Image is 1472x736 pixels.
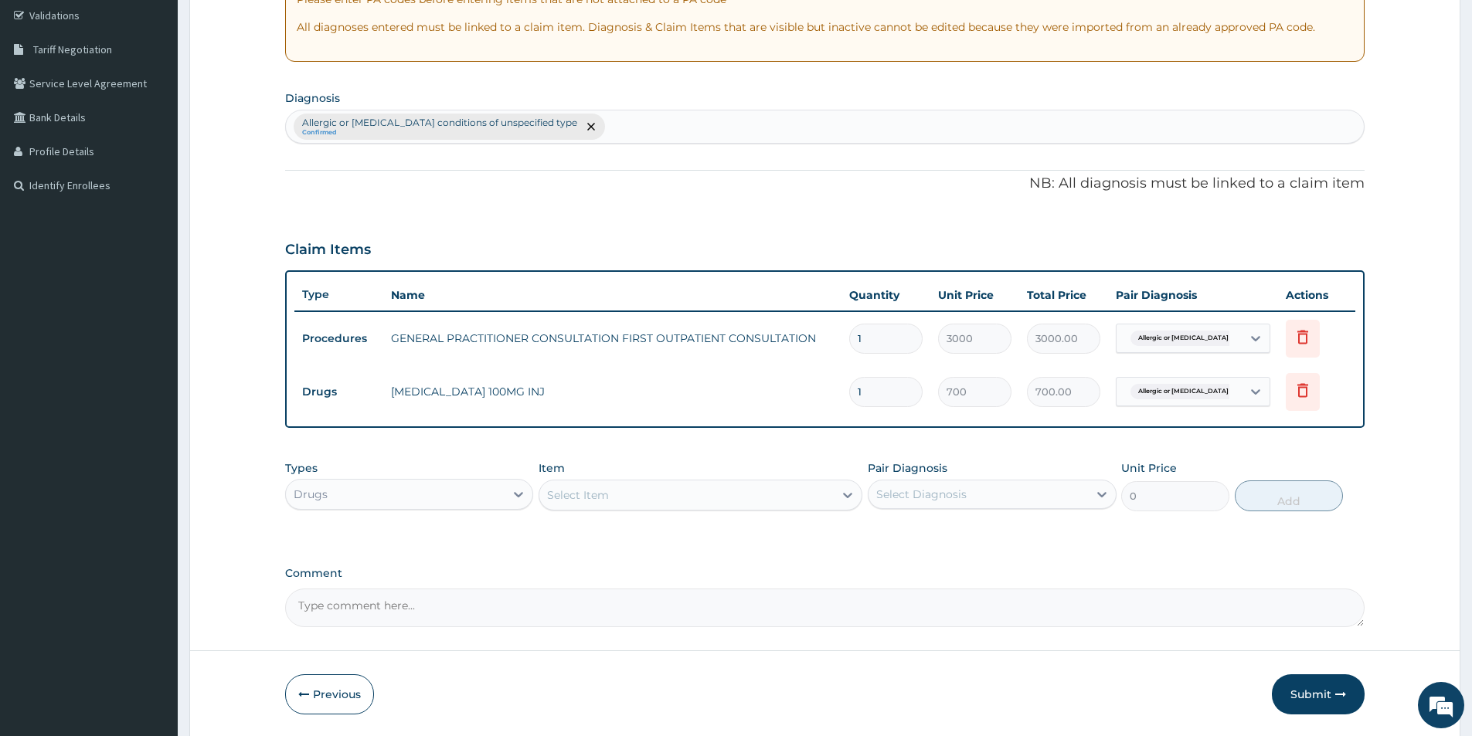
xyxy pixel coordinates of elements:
[841,280,930,310] th: Quantity
[285,674,374,714] button: Previous
[584,120,598,134] span: remove selection option
[383,376,841,407] td: [MEDICAL_DATA] 100MG INJ
[868,460,947,476] label: Pair Diagnosis
[1130,384,1246,399] span: Allergic or [MEDICAL_DATA] c...
[539,460,565,476] label: Item
[383,323,841,354] td: GENERAL PRACTITIONER CONSULTATION FIRST OUTPATIENT CONSULTATION
[29,77,63,116] img: d_794563401_company_1708531726252_794563401
[294,324,383,353] td: Procedures
[876,487,967,502] div: Select Diagnosis
[285,174,1365,194] p: NB: All diagnosis must be linked to a claim item
[302,117,577,129] p: Allergic or [MEDICAL_DATA] conditions of unspecified type
[294,378,383,406] td: Drugs
[80,86,260,107] div: Chat with us now
[285,462,318,475] label: Types
[253,8,291,45] div: Minimize live chat window
[383,280,841,310] th: Name
[1130,331,1246,346] span: Allergic or [MEDICAL_DATA] c...
[8,422,294,476] textarea: Type your message and hit 'Enter'
[1108,280,1278,310] th: Pair Diagnosis
[302,129,577,137] small: Confirmed
[294,280,383,309] th: Type
[294,487,328,502] div: Drugs
[285,567,1365,580] label: Comment
[285,90,340,106] label: Diagnosis
[547,487,609,503] div: Select Item
[33,42,112,56] span: Tariff Negotiation
[1235,480,1343,511] button: Add
[1121,460,1177,476] label: Unit Price
[90,195,213,351] span: We're online!
[1019,280,1108,310] th: Total Price
[1278,280,1355,310] th: Actions
[297,19,1353,35] p: All diagnoses entered must be linked to a claim item. Diagnosis & Claim Items that are visible bu...
[930,280,1019,310] th: Unit Price
[1272,674,1365,714] button: Submit
[285,242,371,259] h3: Claim Items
